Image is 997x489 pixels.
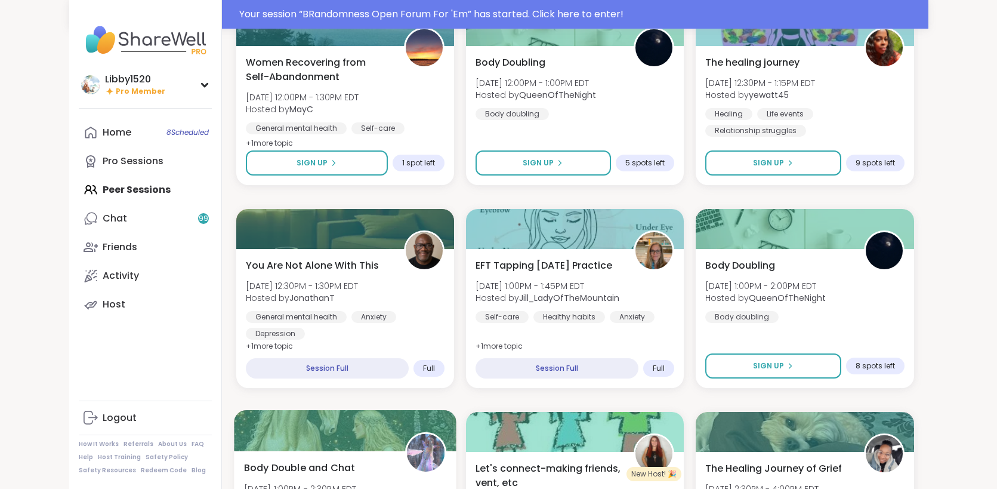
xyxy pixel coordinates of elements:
[246,259,379,273] span: You Are Not Alone With This
[856,158,895,168] span: 9 spots left
[116,87,165,97] span: Pro Member
[246,91,359,103] span: [DATE] 12:00PM - 1:30PM EDT
[476,77,596,89] span: [DATE] 12:00PM - 1:00PM EDT
[79,118,212,147] a: Home8Scheduled
[635,29,672,66] img: QueenOfTheNight
[246,311,347,323] div: General mental health
[705,292,826,304] span: Hosted by
[749,292,826,304] b: QueenOfTheNight
[289,292,335,304] b: JonathanT
[476,259,612,273] span: EFT Tapping [DATE] Practice
[705,353,841,379] button: Sign Up
[635,232,672,269] img: Jill_LadyOfTheMountain
[533,311,605,323] div: Healthy habits
[753,361,784,371] span: Sign Up
[239,7,921,21] div: Your session “ BRandomness Open Forum For 'Em ” has started. Click here to enter!
[476,280,619,292] span: [DATE] 1:00PM - 1:45PM EDT
[705,108,752,120] div: Healing
[653,364,665,373] span: Full
[402,158,435,168] span: 1 spot left
[523,158,554,168] span: Sign Up
[705,280,826,292] span: [DATE] 1:00PM - 2:00PM EDT
[351,311,396,323] div: Anxiety
[757,108,813,120] div: Life events
[519,89,596,101] b: QueenOfTheNight
[141,466,187,475] a: Redeem Code
[866,435,903,472] img: levornia
[103,241,137,254] div: Friends
[103,212,127,225] div: Chat
[124,440,153,448] a: Referrals
[866,232,903,269] img: QueenOfTheNight
[705,259,775,273] span: Body Doubling
[476,150,611,176] button: Sign Up
[476,108,549,120] div: Body doubling
[351,122,405,134] div: Self-care
[103,155,163,168] div: Pro Sessions
[406,29,443,66] img: MayC
[610,311,655,323] div: Anxiety
[105,73,165,86] div: Libby1520
[705,89,815,101] span: Hosted by
[103,411,137,425] div: Logout
[246,358,409,379] div: Session Full
[705,150,841,176] button: Sign Up
[749,89,789,101] b: yewatt45
[192,466,206,475] a: Blog
[476,89,596,101] span: Hosted by
[705,311,779,323] div: Body doubling
[246,122,347,134] div: General mental health
[146,453,188,462] a: Safety Policy
[297,158,328,168] span: Sign Up
[705,462,842,476] span: The Healing Journey of Grief
[79,147,212,176] a: Pro Sessions
[407,434,445,472] img: lyssa
[79,466,136,475] a: Safety Resources
[476,292,619,304] span: Hosted by
[103,126,131,139] div: Home
[476,358,638,379] div: Session Full
[625,158,665,168] span: 5 spots left
[246,280,358,292] span: [DATE] 12:30PM - 1:30PM EDT
[246,150,388,176] button: Sign Up
[79,204,212,233] a: Chat99
[476,311,529,323] div: Self-care
[626,467,681,481] div: New Host! 🎉
[79,233,212,262] a: Friends
[79,290,212,319] a: Host
[103,298,125,311] div: Host
[246,292,358,304] span: Hosted by
[79,404,212,432] a: Logout
[98,453,141,462] a: Host Training
[423,364,435,373] span: Full
[79,19,212,61] img: ShareWell Nav Logo
[166,128,209,137] span: 8 Scheduled
[81,75,100,94] img: Libby1520
[246,56,391,84] span: Women Recovering from Self-Abandonment
[866,29,903,66] img: yewatt45
[289,103,313,115] b: MayC
[406,232,443,269] img: JonathanT
[246,103,359,115] span: Hosted by
[192,440,204,448] a: FAQ
[79,440,119,448] a: How It Works
[246,328,305,340] div: Depression
[705,125,806,137] div: Relationship struggles
[476,56,545,70] span: Body Doubling
[243,460,355,475] span: Body Double and Chat
[856,361,895,371] span: 8 spots left
[199,214,208,224] span: 99
[79,453,93,462] a: Help
[519,292,619,304] b: Jill_LadyOfTheMountain
[705,77,815,89] span: [DATE] 12:30PM - 1:15PM EDT
[635,435,672,472] img: SarahR83
[79,262,212,290] a: Activity
[705,56,800,70] span: The healing journey
[158,440,187,448] a: About Us
[753,158,784,168] span: Sign Up
[103,269,139,282] div: Activity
